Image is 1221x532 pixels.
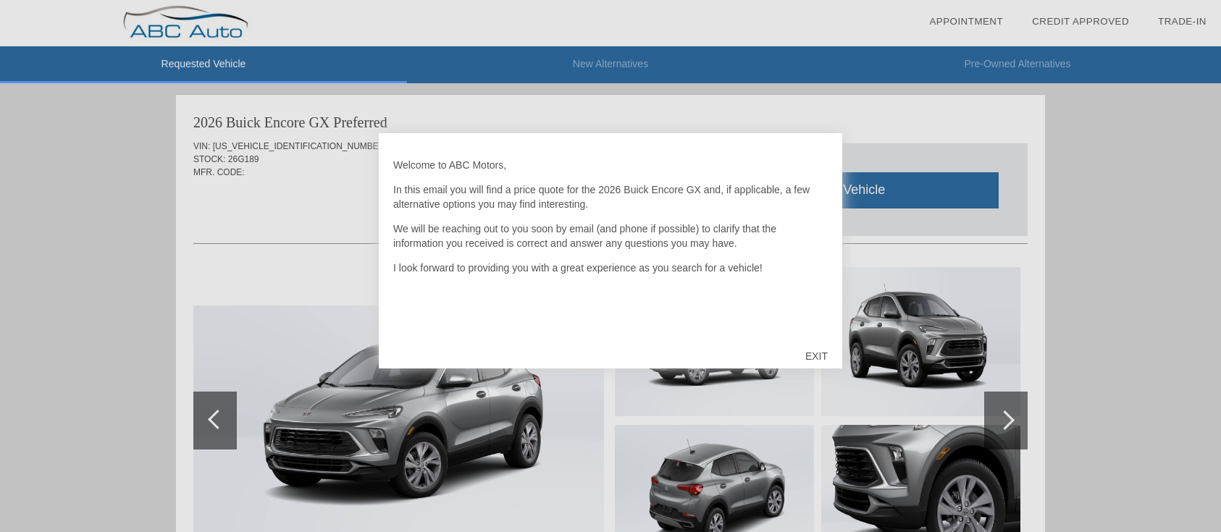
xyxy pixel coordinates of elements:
[393,158,828,172] p: Welcome to ABC Motors,
[791,334,842,378] div: EXIT
[393,261,828,275] p: I look forward to providing you with a great experience as you search for a vehicle!
[1158,16,1207,27] a: Trade-In
[1032,16,1129,27] a: Credit Approved
[393,221,828,250] p: We will be reaching out to you soon by email (and phone if possible) to clarify that the informat...
[929,16,1003,27] a: Appointment
[393,182,828,211] p: In this email you will find a price quote for the 2026 Buick Encore GX and, if applicable, a few ...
